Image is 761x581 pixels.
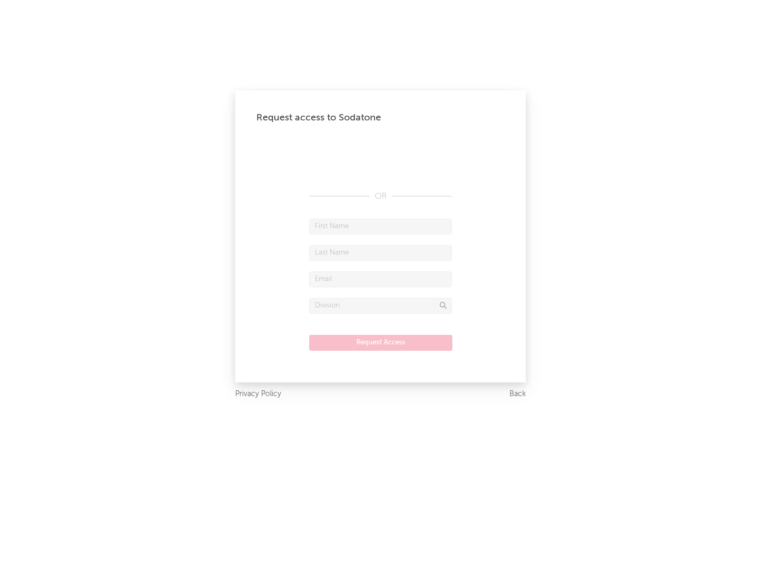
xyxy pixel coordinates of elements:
a: Back [509,388,526,401]
input: Division [309,298,452,314]
a: Privacy Policy [235,388,281,401]
div: Request access to Sodatone [256,111,505,124]
button: Request Access [309,335,452,351]
div: OR [309,190,452,203]
input: First Name [309,219,452,235]
input: Email [309,271,452,287]
input: Last Name [309,245,452,261]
